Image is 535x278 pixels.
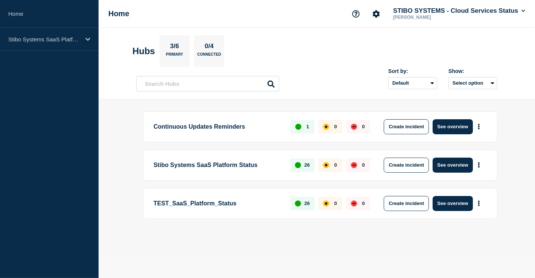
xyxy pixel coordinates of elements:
p: 0 [362,124,365,129]
p: [PERSON_NAME] [392,15,470,20]
button: Select option [448,77,497,89]
div: down [351,124,357,130]
p: 3/6 [167,43,182,52]
button: Create incident [384,158,429,173]
button: See overview [433,196,473,211]
button: More actions [474,196,484,210]
button: STIBO SYSTEMS - Cloud Services Status [392,7,527,15]
div: affected [323,201,329,207]
button: Create incident [384,119,429,134]
p: 0 [362,201,365,206]
p: 26 [304,162,310,168]
h1: Home [108,9,129,18]
p: 0 [334,201,337,206]
button: More actions [474,158,484,172]
div: up [295,201,301,207]
div: up [295,124,301,130]
p: TEST_SaaS_Platform_Status [154,196,282,211]
div: Show: [448,68,497,74]
button: Create incident [384,196,429,211]
p: 26 [304,201,310,206]
p: Stibo Systems SaaS Platform Status [154,158,282,173]
h2: Hubs [132,46,155,56]
div: Sort by: [388,68,437,74]
div: affected [323,162,329,168]
p: 0 [334,162,337,168]
p: 0 [334,124,337,129]
p: Connected [197,52,221,60]
p: 0 [362,162,365,168]
button: See overview [433,158,473,173]
p: Stibo Systems SaaS Platform Status [8,36,81,43]
button: Account settings [368,6,384,22]
div: down [351,201,357,207]
p: Primary [166,52,183,60]
select: Sort by [388,77,437,89]
button: Support [348,6,364,22]
div: up [295,162,301,168]
p: Continuous Updates Reminders [154,119,282,134]
p: 0/4 [202,43,217,52]
div: affected [323,124,329,130]
button: More actions [474,120,484,134]
input: Search Hubs [136,76,279,91]
p: 1 [306,124,309,129]
button: See overview [433,119,473,134]
div: down [351,162,357,168]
